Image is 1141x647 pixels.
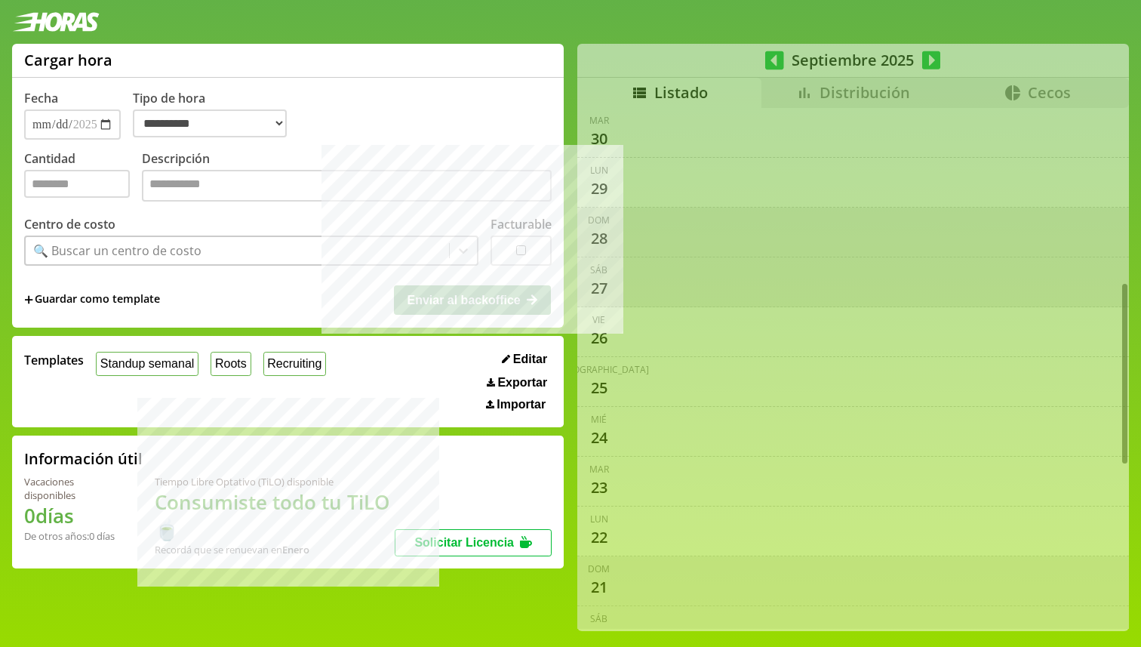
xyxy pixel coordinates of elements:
h1: 0 días [24,502,118,529]
div: Tiempo Libre Optativo (TiLO) disponible [155,475,395,488]
span: Templates [24,352,84,368]
span: +Guardar como template [24,291,160,308]
div: Vacaciones disponibles [24,475,118,502]
label: Centro de costo [24,216,115,233]
h1: Cargar hora [24,50,112,70]
label: Descripción [142,150,552,205]
span: Editar [513,353,547,366]
button: Solicitar Licencia [395,529,552,556]
button: Standup semanal [96,352,198,375]
h1: Consumiste todo tu TiLO 🍵 [155,488,395,543]
label: Cantidad [24,150,142,205]
div: De otros años: 0 días [24,529,118,543]
b: Enero [282,543,309,556]
h2: Información útil [24,448,143,469]
input: Cantidad [24,170,130,198]
label: Fecha [24,90,58,106]
button: Roots [211,352,251,375]
img: logotipo [12,12,100,32]
button: Editar [497,352,552,367]
label: Tipo de hora [133,90,299,140]
span: Importar [497,398,546,411]
div: Recordá que se renuevan en [155,543,395,556]
textarea: Descripción [142,170,552,202]
select: Tipo de hora [133,109,287,137]
span: Solicitar Licencia [414,536,514,549]
div: 🔍 Buscar un centro de costo [33,242,201,259]
span: + [24,291,33,308]
button: Exportar [482,375,552,390]
span: Exportar [497,376,547,390]
label: Facturable [491,216,552,233]
button: Recruiting [263,352,327,375]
